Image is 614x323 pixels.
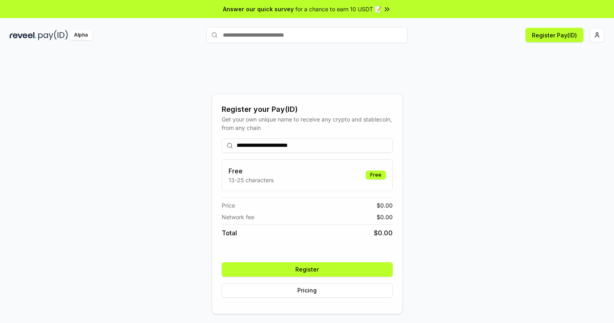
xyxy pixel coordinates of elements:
[377,213,393,221] span: $ 0.00
[222,262,393,277] button: Register
[222,201,235,210] span: Price
[222,115,393,132] div: Get your own unique name to receive any crypto and stablecoin, from any chain
[222,104,393,115] div: Register your Pay(ID)
[229,176,274,184] p: 13-25 characters
[10,30,37,40] img: reveel_dark
[70,30,92,40] div: Alpha
[222,228,237,238] span: Total
[222,213,254,221] span: Network fee
[223,5,294,13] span: Answer our quick survey
[374,228,393,238] span: $ 0.00
[222,283,393,298] button: Pricing
[377,201,393,210] span: $ 0.00
[38,30,68,40] img: pay_id
[525,28,583,42] button: Register Pay(ID)
[229,166,274,176] h3: Free
[295,5,381,13] span: for a chance to earn 10 USDT 📝
[366,171,386,179] div: Free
